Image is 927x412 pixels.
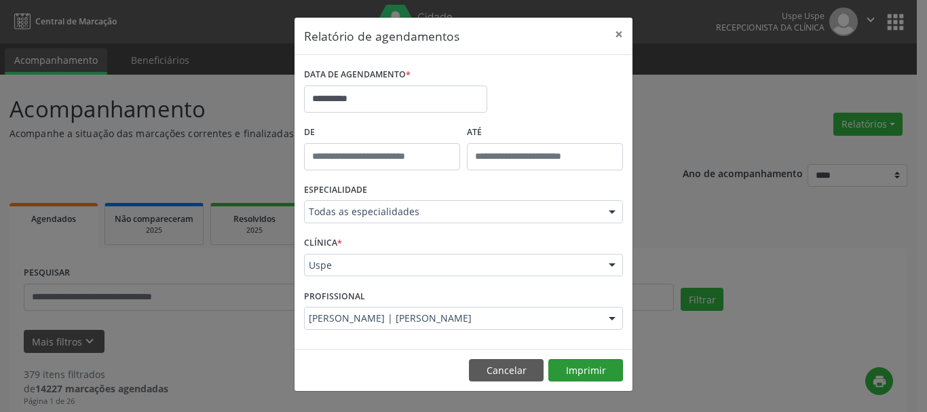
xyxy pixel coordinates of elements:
[304,122,460,143] label: De
[304,286,365,307] label: PROFISSIONAL
[469,359,544,382] button: Cancelar
[309,259,595,272] span: Uspe
[304,180,367,201] label: ESPECIALIDADE
[548,359,623,382] button: Imprimir
[309,205,595,219] span: Todas as especialidades
[304,27,459,45] h5: Relatório de agendamentos
[309,312,595,325] span: [PERSON_NAME] | [PERSON_NAME]
[605,18,632,51] button: Close
[304,233,342,254] label: CLÍNICA
[304,64,411,86] label: DATA DE AGENDAMENTO
[467,122,623,143] label: ATÉ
